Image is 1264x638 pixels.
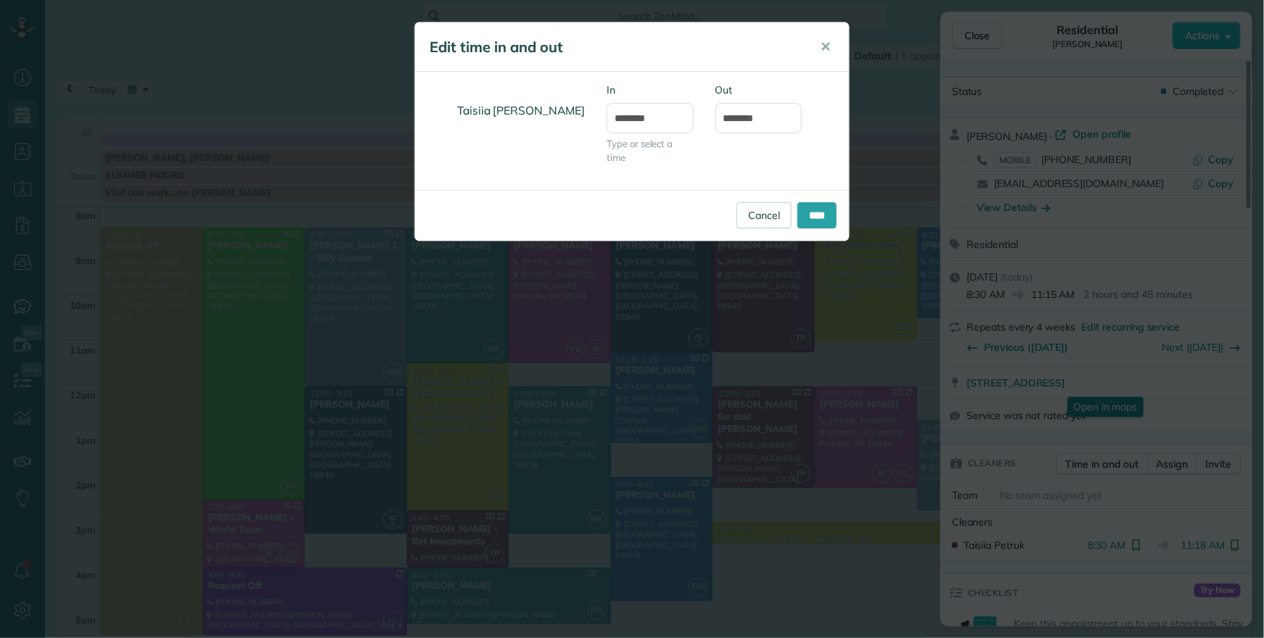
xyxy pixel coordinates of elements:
span: ✕ [820,38,831,55]
a: Cancel [736,202,792,228]
h5: Edit time in and out [430,37,800,57]
label: In [607,83,694,97]
label: Out [715,83,803,97]
span: Type or select a time [607,137,694,165]
h4: Taisiia [PERSON_NAME] [426,90,585,131]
